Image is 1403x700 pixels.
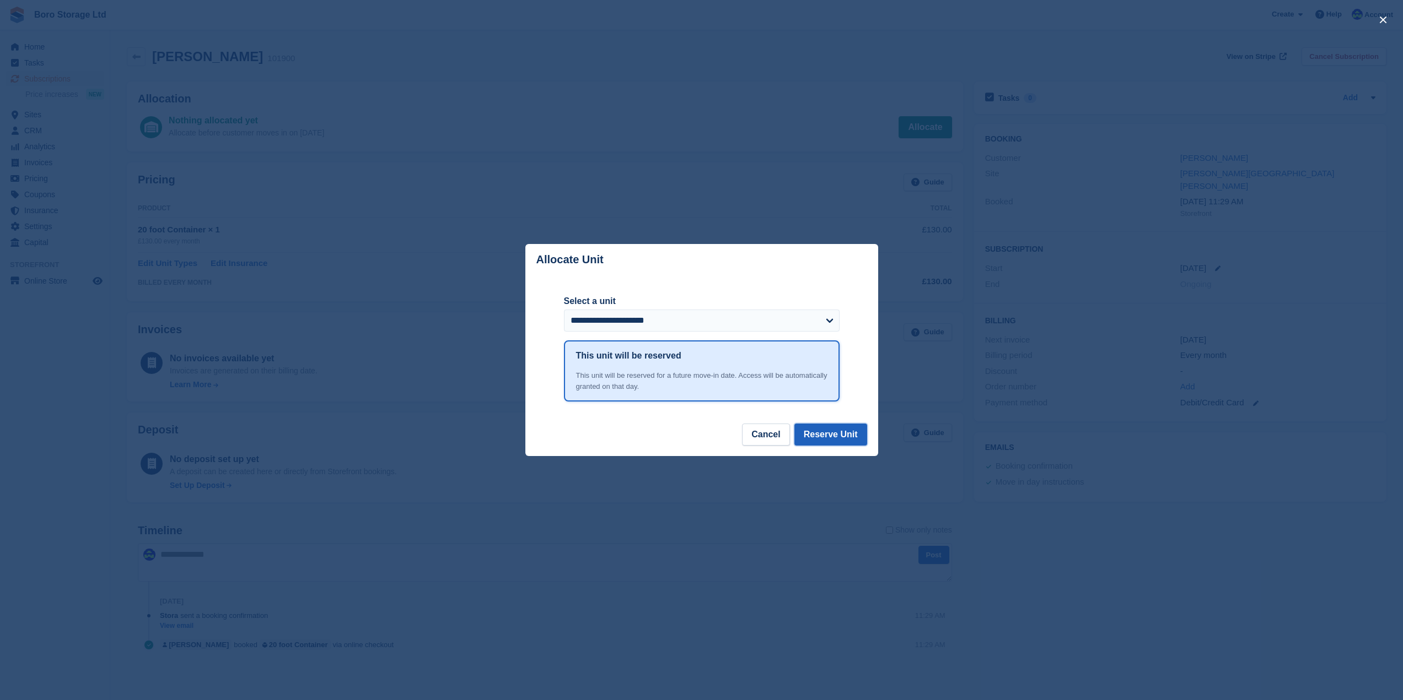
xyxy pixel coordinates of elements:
[564,295,840,308] label: Select a unit
[794,424,867,446] button: Reserve Unit
[576,349,681,362] h1: This unit will be reserved
[536,253,604,266] p: Allocate Unit
[576,370,827,392] div: This unit will be reserved for a future move-in date. Access will be automatically granted on tha...
[1374,11,1392,29] button: close
[742,424,789,446] button: Cancel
